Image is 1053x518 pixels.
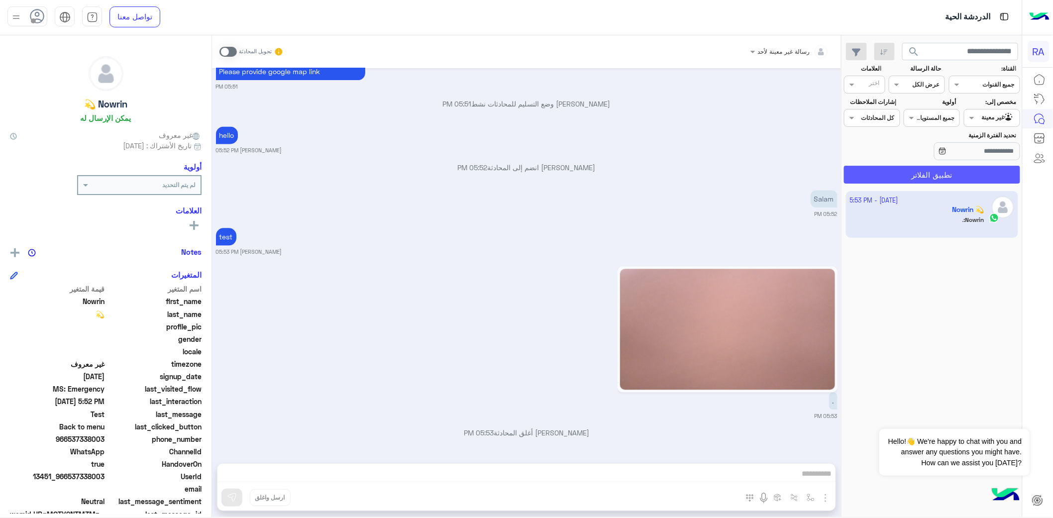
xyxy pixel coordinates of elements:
[10,484,105,494] span: null
[758,48,810,55] span: رسالة غير معينة لأحد
[181,247,202,256] h6: Notes
[908,46,920,58] span: search
[10,11,22,23] img: profile
[216,248,282,256] small: [PERSON_NAME] 05:53 PM
[239,48,272,56] small: تحويل المحادثة
[87,11,98,23] img: tab
[82,6,102,27] a: tab
[10,309,105,319] span: 💫
[10,459,105,469] span: true
[216,99,838,109] p: [PERSON_NAME] وضع التسليم للمحادثات نشط
[107,309,202,319] span: last_name
[107,471,202,482] span: UserId
[107,334,202,344] span: gender
[946,10,991,24] p: الدردشة الحية
[998,10,1011,23] img: tab
[107,296,202,307] span: first_name
[10,284,105,294] span: قيمة المتغير
[845,64,881,73] label: العلامات
[59,11,71,23] img: tab
[10,434,105,444] span: 966537338003
[159,130,202,140] span: غير معروف
[10,421,105,432] span: Back to menu
[10,471,105,482] span: 13451_966537338003
[10,346,105,357] span: null
[10,384,105,394] span: MS: Emergency
[844,166,1020,184] button: تطبيق الفلاتر
[184,162,202,171] h6: أولوية
[464,428,494,437] span: 05:53 PM
[10,248,19,257] img: add
[10,371,105,382] span: 2024-05-15T18:24:29.699Z
[10,296,105,307] span: Nowrin
[905,98,956,106] label: أولوية
[869,79,881,90] div: اختر
[107,484,202,494] span: email
[10,359,105,369] span: غير معروف
[950,64,1016,73] label: القناة:
[107,421,202,432] span: last_clicked_button
[107,396,202,407] span: last_interaction
[216,83,238,91] small: 05:51 PM
[905,131,1017,140] label: تحديد الفترة الزمنية
[28,249,36,257] img: notes
[89,57,123,91] img: defaultAdmin.png
[216,427,838,438] p: [PERSON_NAME] أغلق المحادثة
[250,489,291,506] button: ارسل واغلق
[620,269,835,390] img: 1484579672523154.jpg
[107,496,202,507] span: last_message_sentiment
[10,206,202,215] h6: العلامات
[107,434,202,444] span: phone_number
[890,64,942,73] label: حالة الرسالة
[1028,41,1050,62] div: RA
[123,140,192,151] span: تاريخ الأشتراك : [DATE]
[845,98,896,106] label: إشارات الملاحظات
[107,321,202,332] span: profile_pic
[84,99,127,110] h5: Nowrin 💫
[10,334,105,344] span: null
[10,496,105,507] span: 0
[902,43,927,64] button: search
[216,162,838,173] p: [PERSON_NAME] انضم إلى المحادثة
[811,190,838,207] p: 2/10/2025, 5:52 PM
[879,429,1029,476] span: Hello!👋 We're happy to chat with you and answer any questions you might have. How can we assist y...
[988,478,1023,513] img: hulul-logo.png
[965,98,1016,106] label: مخصص إلى:
[815,210,838,218] small: 05:52 PM
[107,284,202,294] span: اسم المتغير
[107,384,202,394] span: last_visited_flow
[443,100,472,108] span: 05:51 PM
[829,392,838,410] p: 2/10/2025, 5:53 PM
[81,113,131,122] h6: يمكن الإرسال له
[107,459,202,469] span: HandoverOn
[10,396,105,407] span: 2025-10-02T14:52:08.657Z
[107,346,202,357] span: locale
[815,412,838,420] small: 05:53 PM
[216,228,236,245] p: 2/10/2025, 5:53 PM
[10,409,105,419] span: Test
[109,6,160,27] a: تواصل معنا
[216,146,282,154] small: [PERSON_NAME] 05:52 PM
[107,409,202,419] span: last_message
[107,359,202,369] span: timezone
[107,371,202,382] span: signup_date
[216,126,238,144] p: 2/10/2025, 5:52 PM
[162,181,196,189] b: لم يتم التحديد
[458,163,488,172] span: 05:52 PM
[107,446,202,457] span: ChannelId
[10,446,105,457] span: 2
[171,270,202,279] h6: المتغيرات
[1030,6,1050,27] img: Logo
